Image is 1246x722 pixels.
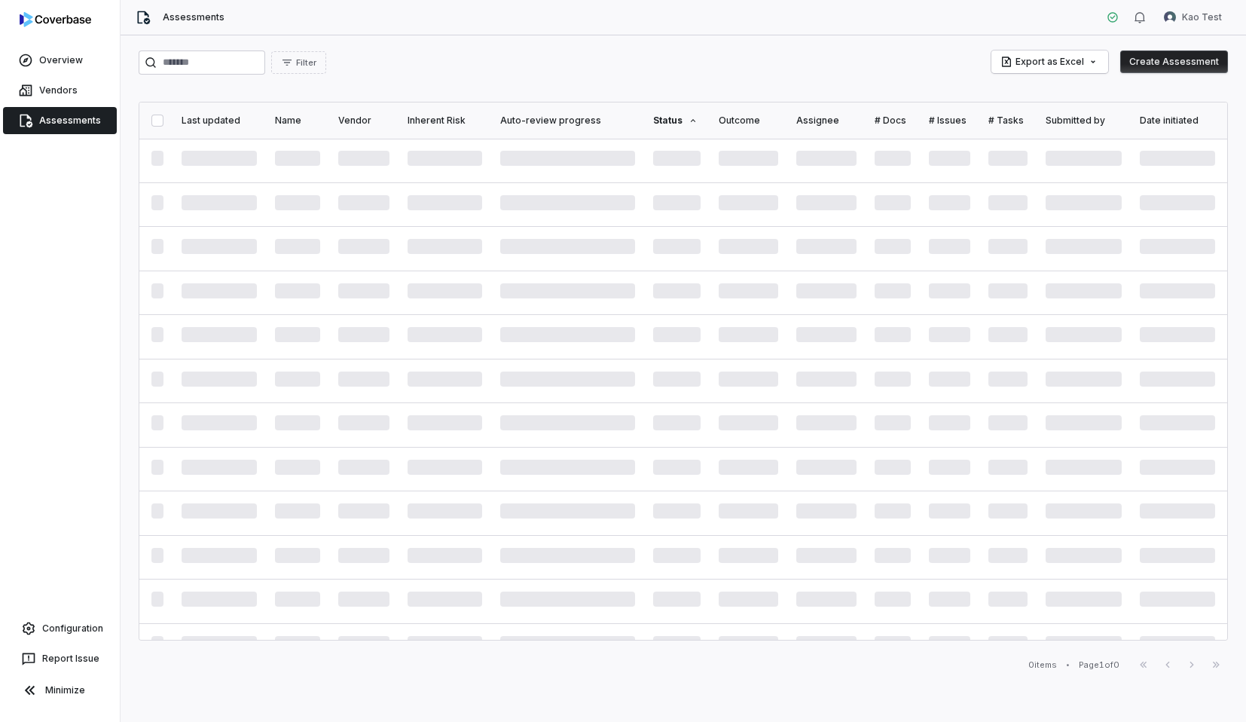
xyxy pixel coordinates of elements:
div: Auto-review progress [500,115,634,127]
span: Configuration [42,623,103,635]
button: Report Issue [6,645,114,672]
button: Export as Excel [991,50,1108,73]
a: Vendors [3,77,117,104]
div: Page 1 of 0 [1079,659,1119,671]
div: Name [275,115,320,127]
div: # Tasks [988,115,1028,127]
span: Overview [39,54,83,66]
div: Inherent Risk [408,115,482,127]
a: Configuration [6,615,114,642]
a: Overview [3,47,117,74]
div: Submitted by [1046,115,1122,127]
span: Assessments [39,115,101,127]
span: Report Issue [42,653,99,665]
img: Kao Test avatar [1164,11,1176,23]
div: Date initiated [1140,115,1215,127]
button: Minimize [6,675,114,705]
a: Assessments [3,107,117,134]
div: Outcome [719,115,778,127]
div: # Docs [875,115,911,127]
div: Last updated [182,115,257,127]
div: Status [653,115,701,127]
span: Assessments [163,11,224,23]
span: Minimize [45,684,85,696]
button: Kao Test avatarKao Test [1155,6,1231,29]
div: 0 items [1028,659,1057,671]
div: Assignee [796,115,857,127]
button: Create Assessment [1120,50,1228,73]
span: Vendors [39,84,78,96]
span: Filter [296,57,316,69]
button: Filter [271,51,326,74]
span: Kao Test [1182,11,1222,23]
img: logo-D7KZi-bG.svg [20,12,91,27]
div: • [1066,659,1070,670]
div: Vendor [338,115,389,127]
div: # Issues [929,115,970,127]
